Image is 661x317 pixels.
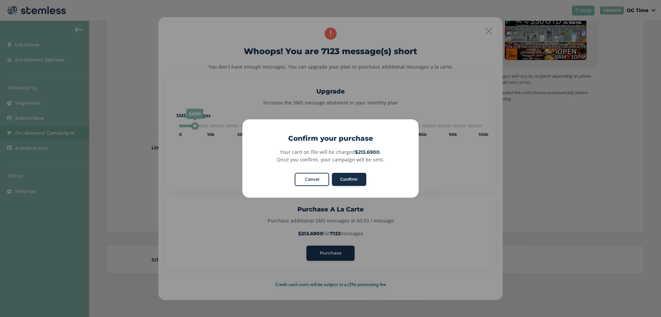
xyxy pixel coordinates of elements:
strong: $213.6900 [355,149,380,155]
iframe: Chat Widget [627,284,661,317]
button: Confirm [332,173,366,186]
button: Cancel [295,173,329,186]
div: Your card on file will be charged . Once you confirm, your campaign will be sent. [250,148,411,163]
h2: Confirm your purchase [242,133,419,143]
